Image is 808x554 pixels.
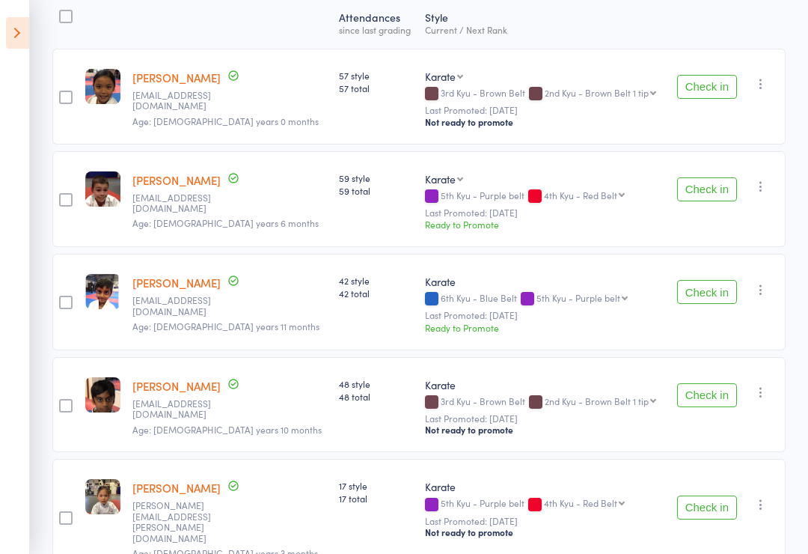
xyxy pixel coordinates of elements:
div: Atten­dances [333,2,419,42]
div: Karate [425,274,662,289]
img: image1665988081.png [85,171,120,207]
a: [PERSON_NAME] [132,480,221,496]
div: Karate [425,377,662,392]
small: kariyawasam_champika@yahoo.com.au [132,398,230,420]
span: Age: [DEMOGRAPHIC_DATA] years 11 months [132,320,319,332]
div: Ready to Promote [425,321,662,334]
div: 2nd Kyu - Brown Belt 1 tip [545,396,649,406]
small: Last Promoted: [DATE] [425,207,662,218]
div: Not ready to promote [425,116,662,128]
button: Check in [677,496,737,520]
div: 5th Kyu - Purple belt [425,190,662,203]
div: Ready to Promote [425,218,662,231]
div: 4th Kyu - Red Belt [544,498,617,508]
span: 48 style [339,377,413,390]
div: Not ready to promote [425,526,662,538]
img: image1582610051.png [85,377,120,413]
span: 57 total [339,82,413,94]
div: 3rd Kyu - Brown Belt [425,396,662,409]
small: devthen2009@gmail.com [132,295,230,317]
div: 3rd Kyu - Brown Belt [425,88,662,100]
small: raffy_bacietes@yahoo.com [132,90,230,112]
a: [PERSON_NAME] [132,70,221,85]
button: Check in [677,280,737,304]
div: Current / Next Rank [425,25,662,34]
span: 17 style [339,479,413,492]
span: 59 style [339,171,413,184]
div: since last grading [339,25,413,34]
small: Last Promoted: [DATE] [425,105,662,115]
img: image1673240260.png [85,479,120,514]
img: image1549516415.png [85,274,120,309]
div: Style [419,2,668,42]
div: 4th Kyu - Red Belt [544,190,617,200]
small: Last Promoted: [DATE] [425,310,662,320]
div: Karate [425,171,456,186]
button: Check in [677,177,737,201]
span: 59 total [339,184,413,197]
span: 42 total [339,287,413,299]
small: andrew.m.madden@gmail.com [132,500,230,544]
span: 48 total [339,390,413,403]
div: 6th Kyu - Blue Belt [425,293,662,305]
span: Age: [DEMOGRAPHIC_DATA] years 10 months [132,423,322,436]
a: [PERSON_NAME] [132,378,221,394]
div: Karate [425,69,456,84]
button: Check in [677,383,737,407]
span: 57 style [339,69,413,82]
div: 5th Kyu - Purple belt [425,498,662,511]
img: image1611035283.png [85,69,120,104]
span: Age: [DEMOGRAPHIC_DATA] years 0 months [132,115,319,127]
small: Last Promoted: [DATE] [425,413,662,424]
small: gemma936@yahoo.com.au [132,192,230,214]
a: [PERSON_NAME] [132,275,221,290]
div: 5th Kyu - Purple belt [536,293,620,302]
div: Karate [425,479,662,494]
span: 17 total [339,492,413,505]
div: 2nd Kyu - Brown Belt 1 tip [545,88,649,97]
span: Age: [DEMOGRAPHIC_DATA] years 6 months [132,216,319,229]
button: Check in [677,75,737,99]
small: Last Promoted: [DATE] [425,516,662,526]
a: [PERSON_NAME] [132,172,221,188]
span: 42 style [339,274,413,287]
div: Not ready to promote [425,424,662,436]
